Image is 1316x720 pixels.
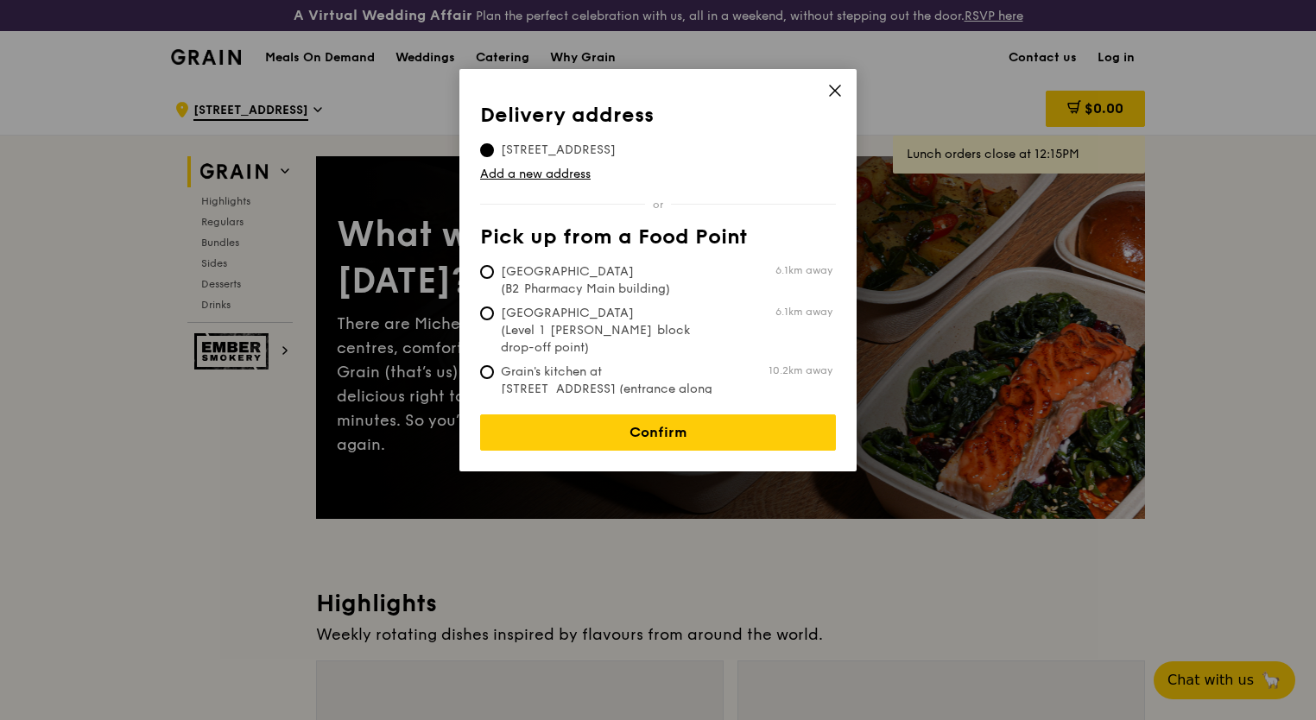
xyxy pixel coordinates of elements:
[480,305,737,357] span: [GEOGRAPHIC_DATA] (Level 1 [PERSON_NAME] block drop-off point)
[480,363,737,433] span: Grain's kitchen at [STREET_ADDRESS] (entrance along [PERSON_NAME][GEOGRAPHIC_DATA])
[480,414,836,451] a: Confirm
[775,263,832,277] span: 6.1km away
[480,225,836,256] th: Pick up from a Food Point
[480,365,494,379] input: Grain's kitchen at [STREET_ADDRESS] (entrance along [PERSON_NAME][GEOGRAPHIC_DATA])10.2km away
[480,142,636,159] span: [STREET_ADDRESS]
[480,104,836,135] th: Delivery address
[480,263,737,298] span: [GEOGRAPHIC_DATA] (B2 Pharmacy Main building)
[480,265,494,279] input: [GEOGRAPHIC_DATA] (B2 Pharmacy Main building)6.1km away
[480,143,494,157] input: [STREET_ADDRESS]
[775,305,832,319] span: 6.1km away
[480,306,494,320] input: [GEOGRAPHIC_DATA] (Level 1 [PERSON_NAME] block drop-off point)6.1km away
[480,166,836,183] a: Add a new address
[769,363,832,377] span: 10.2km away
